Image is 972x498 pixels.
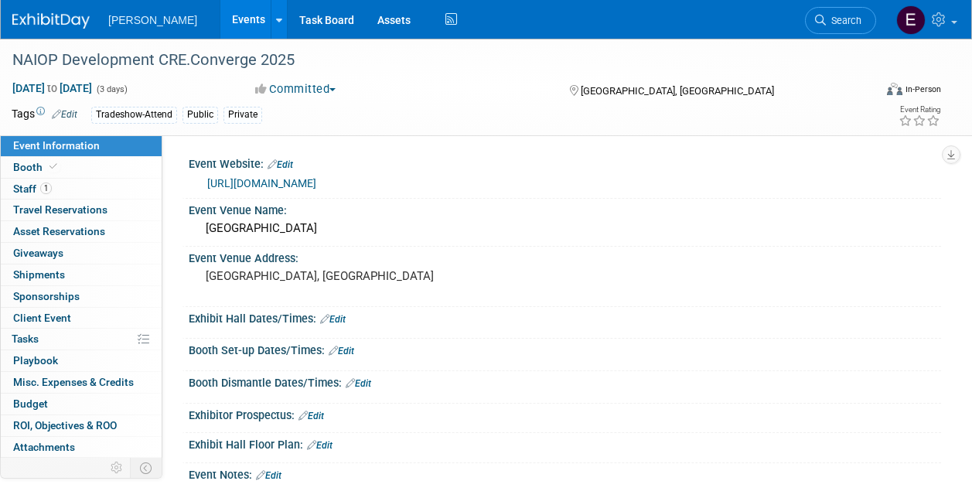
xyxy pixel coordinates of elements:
[826,15,861,26] span: Search
[13,225,105,237] span: Asset Reservations
[805,7,876,34] a: Search
[581,85,774,97] span: [GEOGRAPHIC_DATA], [GEOGRAPHIC_DATA]
[206,269,485,283] pre: [GEOGRAPHIC_DATA], [GEOGRAPHIC_DATA]
[13,139,100,152] span: Event Information
[40,182,52,194] span: 1
[200,217,929,240] div: [GEOGRAPHIC_DATA]
[346,378,371,389] a: Edit
[91,107,177,123] div: Tradeshow-Attend
[905,84,941,95] div: In-Person
[52,109,77,120] a: Edit
[1,243,162,264] a: Giveaways
[899,106,940,114] div: Event Rating
[887,83,902,95] img: Format-Inperson.png
[329,346,354,356] a: Edit
[13,441,75,453] span: Attachments
[12,13,90,29] img: ExhibitDay
[1,157,162,178] a: Booth
[207,177,316,189] a: [URL][DOMAIN_NAME]
[1,372,162,393] a: Misc. Expenses & Credits
[1,350,162,371] a: Playbook
[223,107,262,123] div: Private
[250,81,342,97] button: Committed
[13,376,134,388] span: Misc. Expenses & Credits
[95,84,128,94] span: (3 days)
[131,458,162,478] td: Toggle Event Tabs
[1,437,162,458] a: Attachments
[189,307,941,327] div: Exhibit Hall Dates/Times:
[1,394,162,414] a: Budget
[1,221,162,242] a: Asset Reservations
[12,81,93,95] span: [DATE] [DATE]
[13,354,58,367] span: Playbook
[189,463,941,483] div: Event Notes:
[7,46,861,74] div: NAIOP Development CRE.Converge 2025
[1,308,162,329] a: Client Event
[1,200,162,220] a: Travel Reservations
[1,286,162,307] a: Sponsorships
[1,329,162,350] a: Tasks
[13,312,71,324] span: Client Event
[13,247,63,259] span: Giveaways
[189,199,941,218] div: Event Venue Name:
[45,82,60,94] span: to
[320,314,346,325] a: Edit
[13,182,52,195] span: Staff
[1,135,162,156] a: Event Information
[104,458,131,478] td: Personalize Event Tab Strip
[189,339,941,359] div: Booth Set-up Dates/Times:
[108,14,197,26] span: [PERSON_NAME]
[307,440,333,451] a: Edit
[189,433,941,453] div: Exhibit Hall Floor Plan:
[13,419,117,431] span: ROI, Objectives & ROO
[13,268,65,281] span: Shipments
[182,107,218,123] div: Public
[189,152,941,172] div: Event Website:
[13,290,80,302] span: Sponsorships
[189,404,941,424] div: Exhibitor Prospectus:
[256,470,281,481] a: Edit
[49,162,57,171] i: Booth reservation complete
[1,415,162,436] a: ROI, Objectives & ROO
[268,159,293,170] a: Edit
[806,80,941,104] div: Event Format
[1,179,162,200] a: Staff1
[189,371,941,391] div: Booth Dismantle Dates/Times:
[13,203,107,216] span: Travel Reservations
[896,5,926,35] img: Emy Volk
[189,247,941,266] div: Event Venue Address:
[298,411,324,421] a: Edit
[12,333,39,345] span: Tasks
[13,397,48,410] span: Budget
[1,264,162,285] a: Shipments
[13,161,60,173] span: Booth
[12,106,77,124] td: Tags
